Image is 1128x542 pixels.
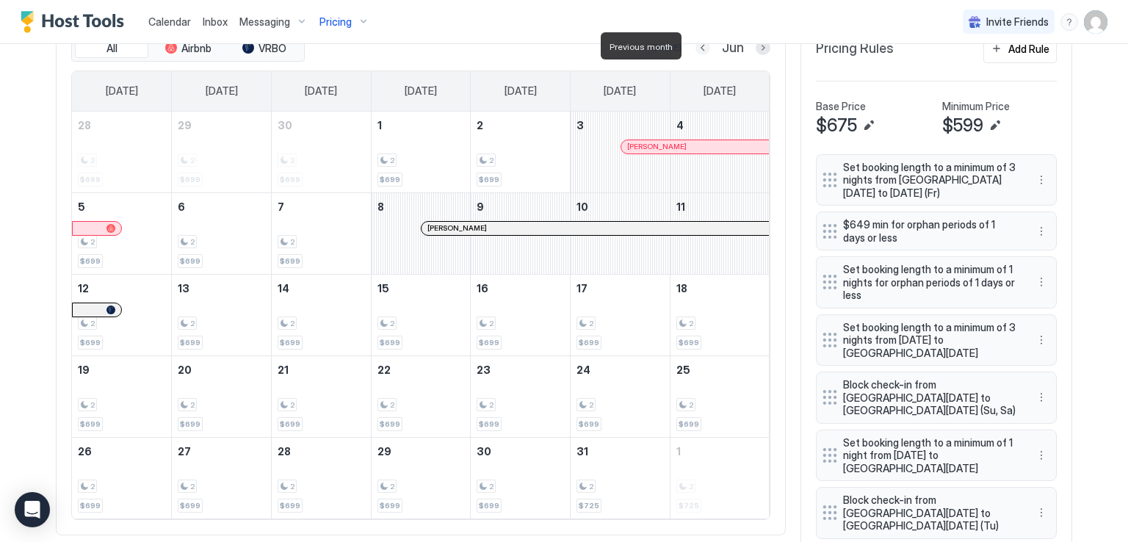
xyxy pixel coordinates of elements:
td: July 25, 2026 [670,355,770,437]
span: $699 [180,256,200,266]
div: menu [1033,223,1050,240]
span: 2 [90,319,95,328]
span: 10 [576,200,588,213]
a: July 8, 2026 [372,193,471,220]
span: 1 [676,445,681,458]
span: 21 [278,364,289,376]
span: 2 [390,319,394,328]
span: 2 [290,400,294,410]
a: July 15, 2026 [372,275,471,302]
a: July 13, 2026 [172,275,271,302]
a: Friday [589,71,651,111]
button: All [75,38,148,59]
td: July 26, 2026 [72,437,172,518]
td: July 5, 2026 [72,192,172,274]
span: 31 [576,445,588,458]
div: menu [1033,389,1050,406]
td: June 29, 2026 [172,112,272,193]
span: [DATE] [704,84,736,98]
div: Host Tools Logo [21,11,131,33]
button: More options [1033,223,1050,240]
a: July 22, 2026 [372,356,471,383]
div: Add Rule [1008,41,1049,57]
td: July 21, 2026 [271,355,371,437]
td: July 28, 2026 [271,437,371,518]
span: Calendar [148,15,191,28]
span: 24 [576,364,590,376]
a: July 20, 2026 [172,356,271,383]
span: $699 [280,338,300,347]
span: VRBO [258,42,286,55]
span: $699 [180,338,200,347]
span: 2 [390,156,394,165]
a: Sunday [91,71,153,111]
a: Wednesday [390,71,452,111]
button: More options [1033,331,1050,349]
a: July 3, 2026 [571,112,670,139]
td: July 22, 2026 [371,355,471,437]
button: Next month [756,40,770,55]
a: July 7, 2026 [272,193,371,220]
td: July 8, 2026 [371,192,471,274]
span: $699 [180,501,200,510]
a: July 6, 2026 [172,193,271,220]
td: July 14, 2026 [271,274,371,355]
div: menu [1033,447,1050,464]
span: [PERSON_NAME] [627,142,687,151]
span: 16 [477,282,488,295]
td: July 18, 2026 [670,274,770,355]
span: $699 [579,338,599,347]
td: July 1, 2026 [371,112,471,193]
span: 2 [190,400,195,410]
span: $699 [479,338,499,347]
a: July 24, 2026 [571,356,670,383]
span: Pricing Rules [816,40,894,57]
div: menu [1033,171,1050,189]
td: July 17, 2026 [571,274,670,355]
span: 29 [178,119,192,131]
a: July 26, 2026 [72,438,171,465]
a: July 31, 2026 [571,438,670,465]
span: 2 [390,400,394,410]
div: menu [1060,13,1078,31]
button: Add Rule [983,35,1057,63]
span: $675 [816,115,857,137]
span: 2 [489,482,493,491]
span: $699 [80,419,101,429]
div: menu [1033,273,1050,291]
span: 2 [190,319,195,328]
a: July 30, 2026 [471,438,570,465]
td: July 29, 2026 [371,437,471,518]
span: 2 [190,482,195,491]
span: Jun [722,40,744,57]
span: $699 [80,338,101,347]
span: $699 [579,419,599,429]
span: 22 [377,364,391,376]
span: 11 [676,200,685,213]
span: [DATE] [604,84,636,98]
a: July 4, 2026 [670,112,770,139]
a: July 23, 2026 [471,356,570,383]
span: [DATE] [106,84,138,98]
span: Airbnb [181,42,211,55]
td: July 6, 2026 [172,192,272,274]
td: July 13, 2026 [172,274,272,355]
a: July 14, 2026 [272,275,371,302]
span: 2 [290,482,294,491]
span: Messaging [239,15,290,29]
button: More options [1033,447,1050,464]
span: 4 [676,119,684,131]
span: Minimum Price [942,100,1010,113]
span: 2 [689,319,693,328]
span: Previous month [610,41,673,52]
span: 28 [278,445,291,458]
span: [DATE] [305,84,337,98]
span: 15 [377,282,389,295]
span: 8 [377,200,384,213]
button: VRBO [228,38,301,59]
span: 19 [78,364,90,376]
span: $699 [479,419,499,429]
span: $699 [280,419,300,429]
span: $699 [479,175,499,184]
span: 2 [90,482,95,491]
